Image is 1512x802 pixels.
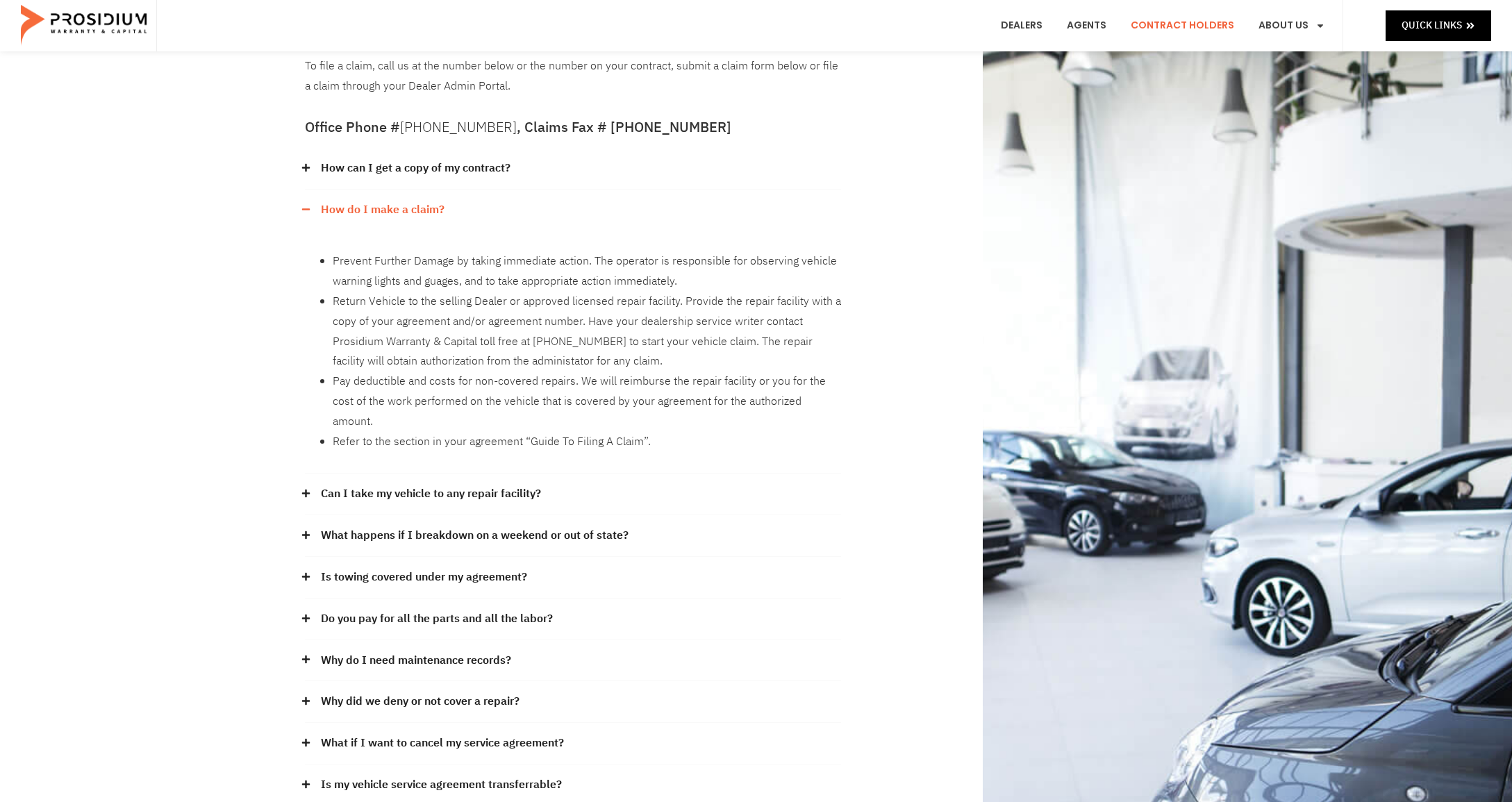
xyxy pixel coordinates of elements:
[333,432,841,452] li: Refer to the section in your agreement “Guide To Filing A Claim”.
[321,526,629,546] a: What happens if I breakdown on a weekend or out of state?
[321,484,541,504] a: Can I take my vehicle to any repair facility?
[305,148,841,190] div: How can I get a copy of my contract?
[305,56,841,97] p: To file a claim, call us at the number below or the number on your contract, submit a claim form ...
[333,251,841,292] li: Prevent Further Damage by taking immediate action. The operator is responsible for observing vehi...
[321,158,510,178] a: How can I get a copy of my contract?
[305,474,841,515] div: Can I take my vehicle to any repair facility?
[321,651,511,671] a: Why do I need maintenance records?
[321,609,553,629] a: Do you pay for all the parts and all the labor?
[321,775,562,795] a: Is my vehicle service agreement transferrable?
[305,230,841,474] div: How do I make a claim?
[305,190,841,231] div: How do I make a claim?
[333,292,841,371] li: Return Vehicle to the selling Dealer or approved licensed repair facility. Provide the repair fac...
[305,599,841,640] div: Do you pay for all the parts and all the labor?
[400,117,517,137] a: [PHONE_NUMBER]
[305,640,841,682] div: Why do I need maintenance records?
[321,692,520,712] a: Why did we deny or not cover a repair?
[321,200,445,220] a: How do I make a claim?
[321,567,527,587] a: Is towing covered under my agreement?
[321,733,564,753] a: What if I want to cancel my service agreement?
[1386,10,1491,40] a: Quick Links
[305,723,841,765] div: What if I want to cancel my service agreement?
[333,371,841,431] li: Pay deductible and costs for non-covered repairs. We will reimburse the repair facility or you fo...
[305,120,841,134] h5: Office Phone # , Claims Fax # [PHONE_NUMBER]
[305,515,841,557] div: What happens if I breakdown on a weekend or out of state?
[305,557,841,599] div: Is towing covered under my agreement?
[1402,17,1462,34] span: Quick Links
[305,681,841,723] div: Why did we deny or not cover a repair?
